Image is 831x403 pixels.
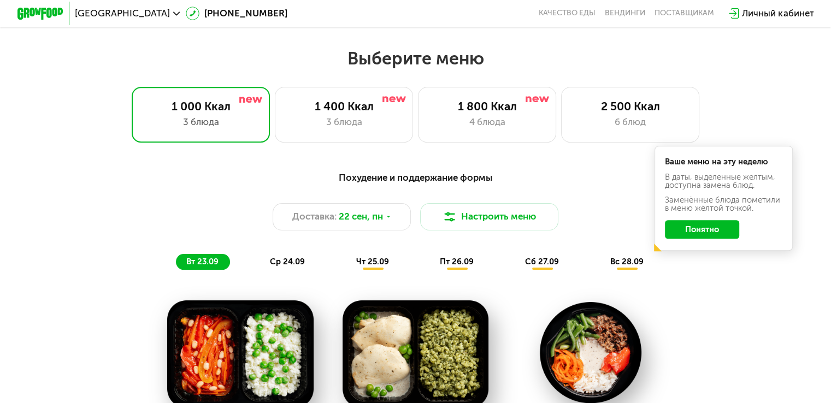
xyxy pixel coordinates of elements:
span: Доставка: [292,210,337,223]
span: ср 24.09 [270,257,305,266]
div: 2 500 Ккал [573,99,687,113]
div: 6 блюд [573,115,687,129]
div: Личный кабинет [742,7,814,20]
span: [GEOGRAPHIC_DATA] [75,9,170,18]
a: Качество еды [539,9,596,18]
span: пт 26.09 [440,257,474,266]
h2: Выберите меню [37,48,794,69]
span: сб 27.09 [525,257,559,266]
div: 4 блюда [430,115,544,129]
span: 22 сен, пн [339,210,383,223]
a: Вендинги [605,9,645,18]
button: Понятно [665,220,739,239]
div: Ваше меню на эту неделю [665,158,783,166]
div: 1 000 Ккал [144,99,258,113]
div: 1 400 Ккал [287,99,401,113]
div: Заменённые блюда пометили в меню жёлтой точкой. [665,196,783,212]
div: 3 блюда [144,115,258,129]
a: [PHONE_NUMBER] [186,7,287,20]
span: вс 28.09 [610,257,644,266]
div: 1 800 Ккал [430,99,544,113]
div: поставщикам [655,9,714,18]
div: В даты, выделенные желтым, доступна замена блюд. [665,173,783,189]
div: Похудение и поддержание формы [74,170,757,185]
span: вт 23.09 [186,257,219,266]
div: 3 блюда [287,115,401,129]
button: Настроить меню [420,203,559,231]
span: чт 25.09 [356,257,389,266]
